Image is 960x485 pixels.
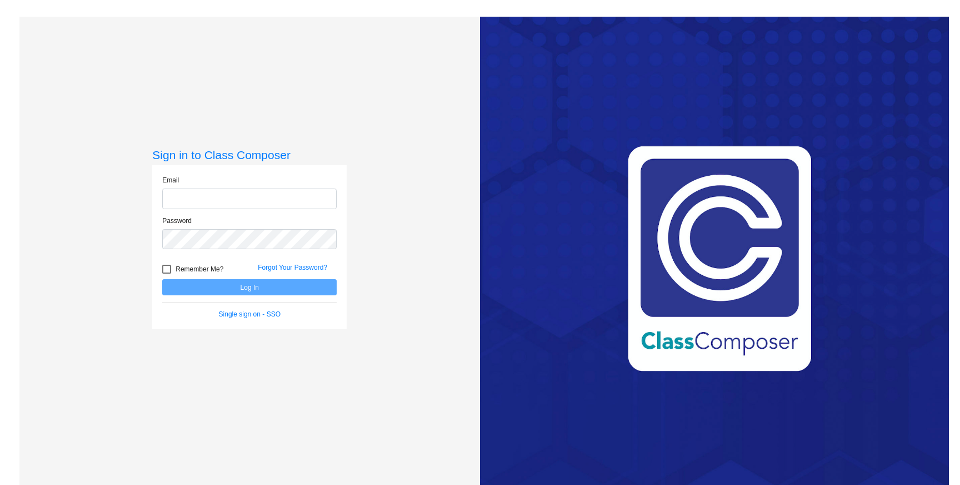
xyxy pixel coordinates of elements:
span: Remember Me? [176,263,223,276]
label: Password [162,216,192,226]
label: Email [162,175,179,185]
button: Log In [162,279,337,295]
a: Single sign on - SSO [219,310,281,318]
h3: Sign in to Class Composer [152,148,347,162]
a: Forgot Your Password? [258,264,327,271]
